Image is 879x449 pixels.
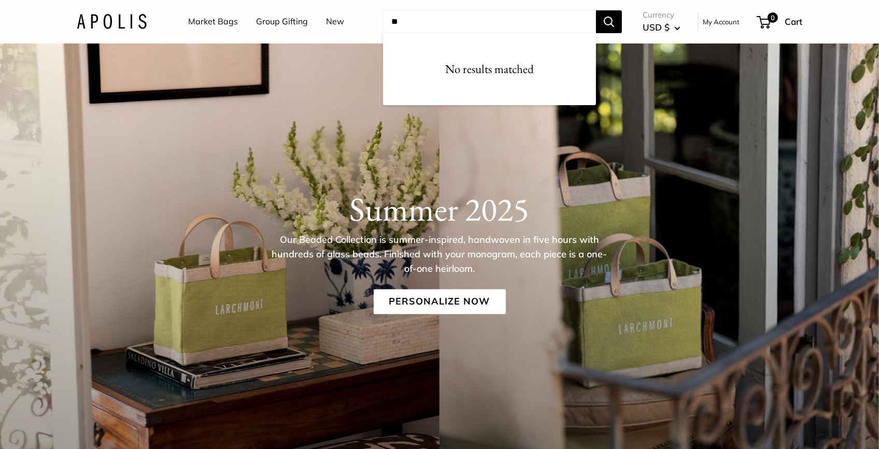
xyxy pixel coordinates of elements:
p: Our Beaded Collection is summer-inspired, handwoven in five hours with hundreds of glass beads. F... [271,233,608,277]
input: Search... [383,10,596,33]
a: New [326,14,344,30]
h1: Summer 2025 [77,190,802,229]
span: Currency [643,8,680,22]
span: USD $ [643,22,670,33]
img: Apolis [77,14,147,29]
a: 0 Cart [758,13,802,30]
a: Group Gifting [256,14,308,30]
button: USD $ [643,19,680,36]
a: My Account [703,16,740,28]
iframe: Sign Up via Text for Offers [8,410,111,441]
a: Personalize Now [374,289,506,314]
span: Cart [785,16,802,27]
span: 0 [768,12,778,23]
p: No results matched [383,59,596,79]
a: Market Bags [188,14,238,30]
button: Search [596,10,622,33]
